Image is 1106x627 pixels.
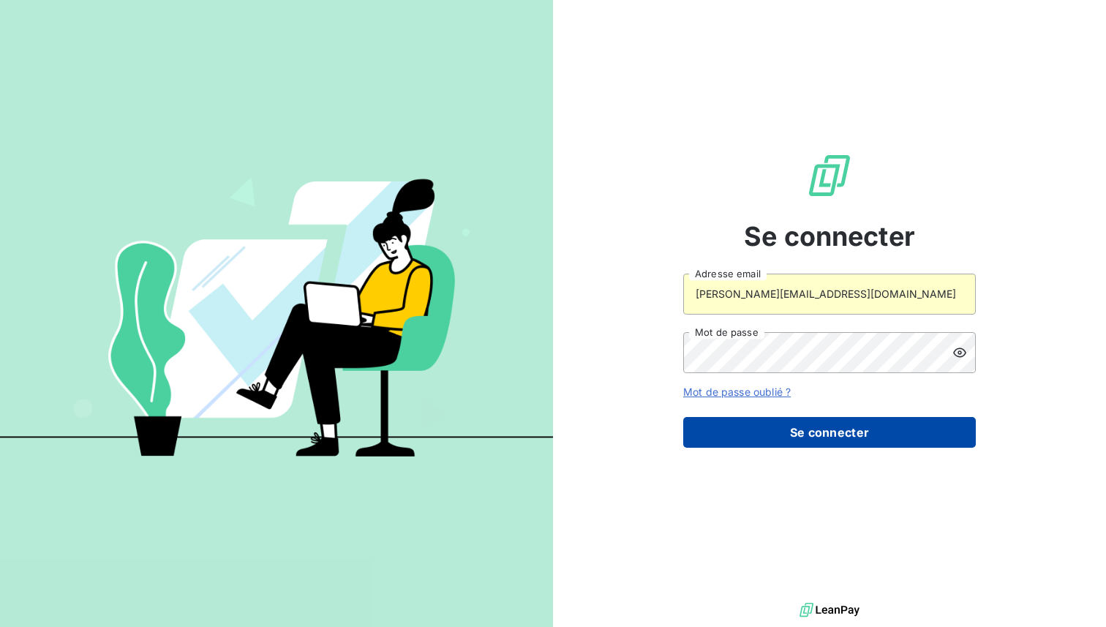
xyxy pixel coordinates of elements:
a: Mot de passe oublié ? [683,386,791,398]
img: Logo LeanPay [806,152,853,199]
img: logo [800,599,859,621]
button: Se connecter [683,417,976,448]
input: placeholder [683,274,976,315]
span: Se connecter [744,217,915,256]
